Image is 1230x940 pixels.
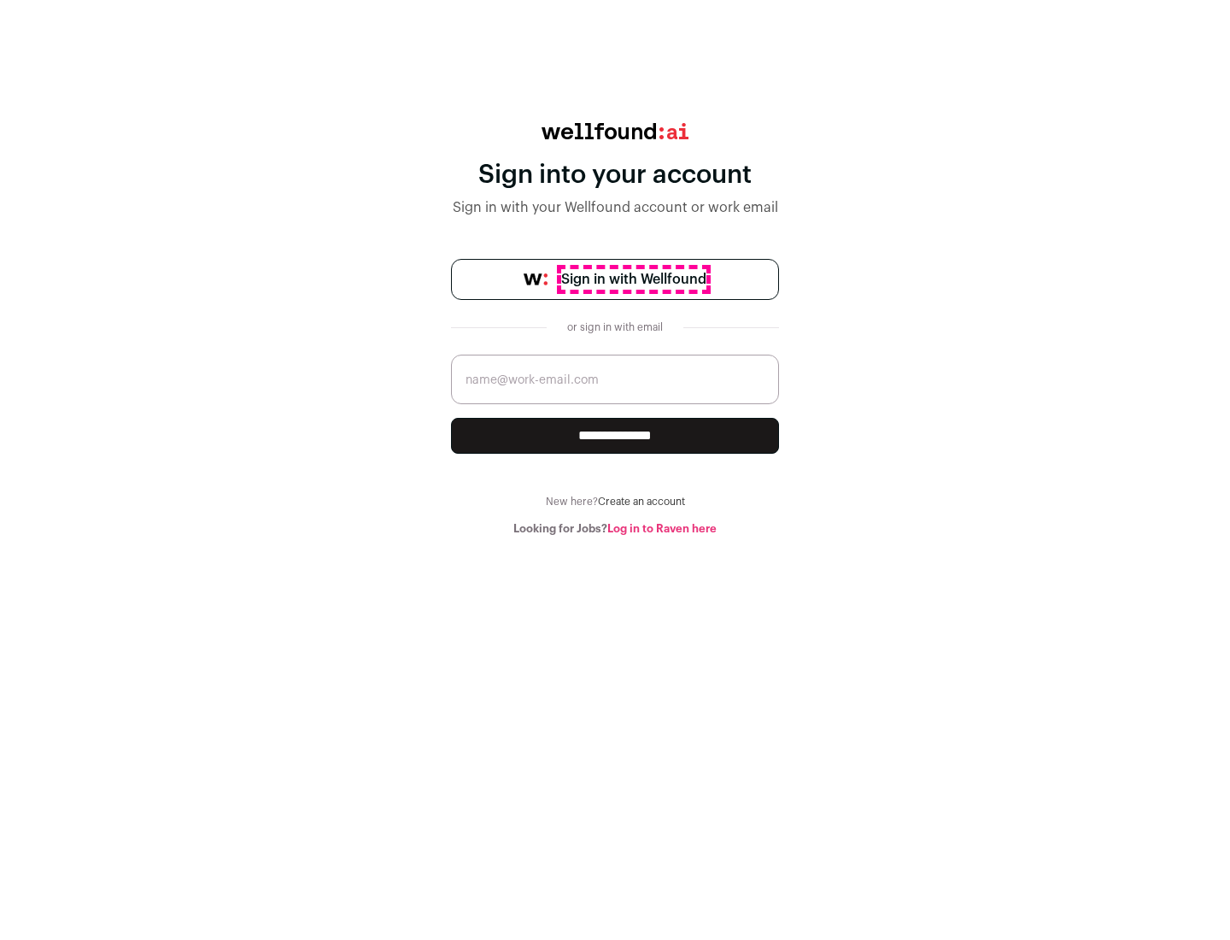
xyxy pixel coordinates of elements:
[451,355,779,404] input: name@work-email.com
[542,123,688,139] img: wellfound:ai
[451,160,779,191] div: Sign into your account
[451,259,779,300] a: Sign in with Wellfound
[598,496,685,507] a: Create an account
[607,523,717,534] a: Log in to Raven here
[560,320,670,334] div: or sign in with email
[524,273,548,285] img: wellfound-symbol-flush-black-fb3c872781a75f747ccb3a119075da62bfe97bd399995f84a933054e44a575c4.png
[561,269,706,290] span: Sign in with Wellfound
[451,522,779,536] div: Looking for Jobs?
[451,197,779,218] div: Sign in with your Wellfound account or work email
[451,495,779,508] div: New here?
